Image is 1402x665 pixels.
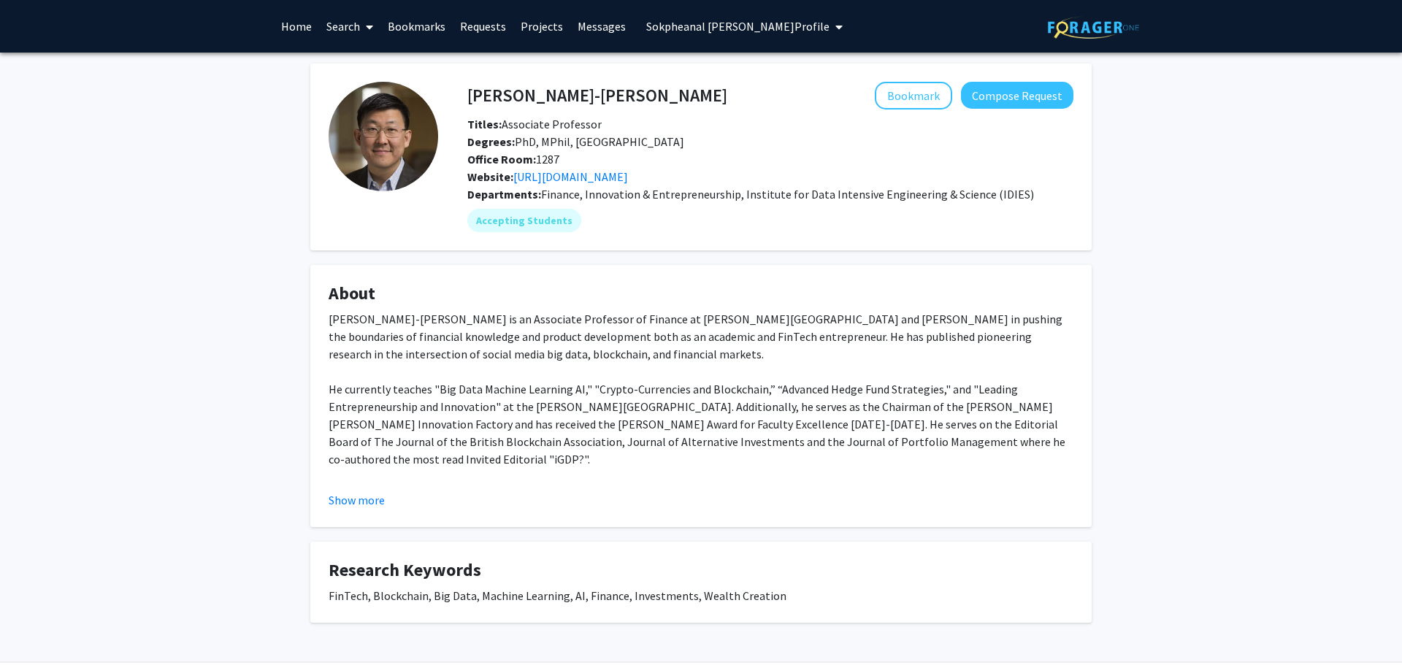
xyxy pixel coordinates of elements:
[961,82,1073,109] button: Compose Request to Jim Kyung-Soo Liew
[570,1,633,52] a: Messages
[467,117,602,131] span: Associate Professor
[329,82,438,191] img: Profile Picture
[467,152,559,166] span: 1287
[467,169,513,184] b: Website:
[329,560,1073,581] h4: Research Keywords
[467,134,515,149] b: Degrees:
[467,209,581,232] mat-chip: Accepting Students
[274,1,319,52] a: Home
[329,491,385,509] button: Show more
[513,169,628,184] a: Opens in a new tab
[453,1,513,52] a: Requests
[467,117,502,131] b: Titles:
[467,152,536,166] b: Office Room:
[329,283,1073,304] h4: About
[1048,16,1139,39] img: ForagerOne Logo
[380,1,453,52] a: Bookmarks
[875,82,952,109] button: Add Jim Kyung-Soo Liew to Bookmarks
[329,587,1073,604] div: FinTech, Blockchain, Big Data, Machine Learning, AI, Finance, Investments, Wealth Creation
[467,82,727,109] h4: [PERSON_NAME]-[PERSON_NAME]
[513,1,570,52] a: Projects
[467,134,684,149] span: PhD, MPhil, [GEOGRAPHIC_DATA]
[319,1,380,52] a: Search
[329,310,1073,608] div: [PERSON_NAME]-[PERSON_NAME] is an Associate Professor of Finance at [PERSON_NAME][GEOGRAPHIC_DATA...
[467,187,541,201] b: Departments:
[646,19,830,34] span: Sokpheanal [PERSON_NAME] Profile
[541,187,1034,201] span: Finance, Innovation & Entrepreneurship, Institute for Data Intensive Engineering & Science (IDIES)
